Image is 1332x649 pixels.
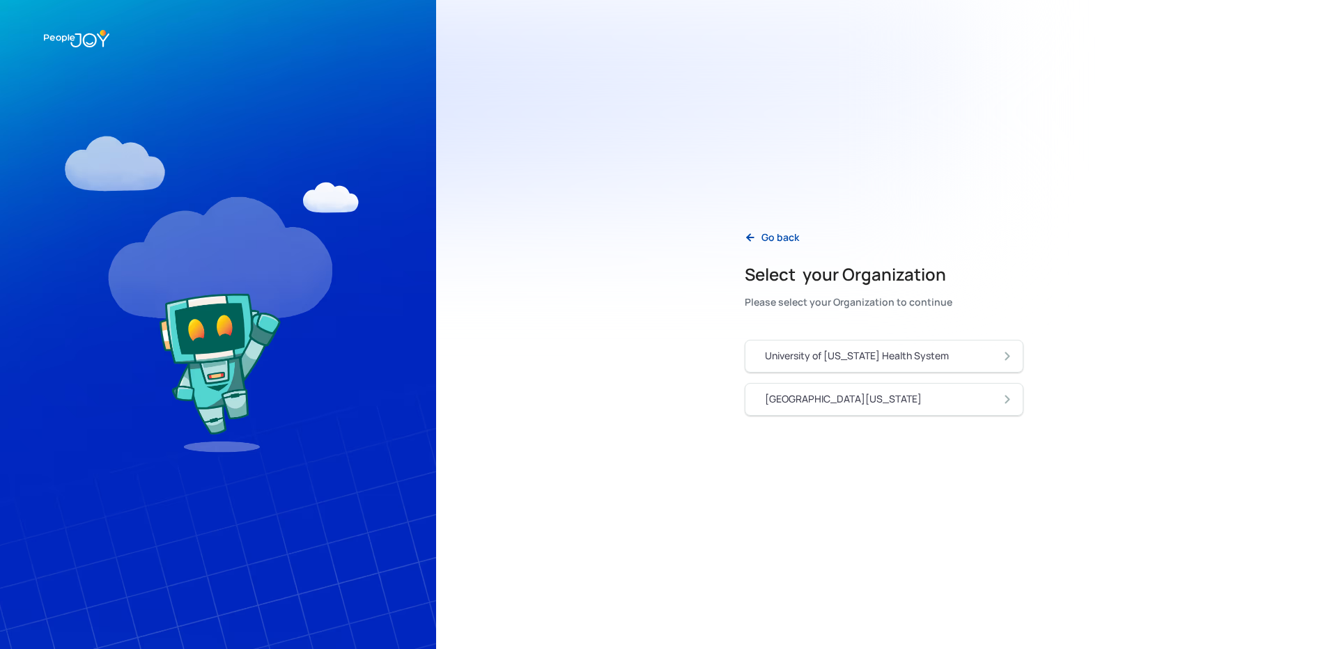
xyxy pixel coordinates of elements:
[734,224,810,252] a: Go back
[745,292,952,312] div: Please select your Organization to continue
[761,230,799,244] div: Go back
[745,263,952,286] h2: Select your Organization
[745,383,1023,416] a: [GEOGRAPHIC_DATA][US_STATE]
[765,349,949,363] div: University of [US_STATE] Health System
[745,340,1023,373] a: University of [US_STATE] Health System
[765,392,922,406] div: [GEOGRAPHIC_DATA][US_STATE]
